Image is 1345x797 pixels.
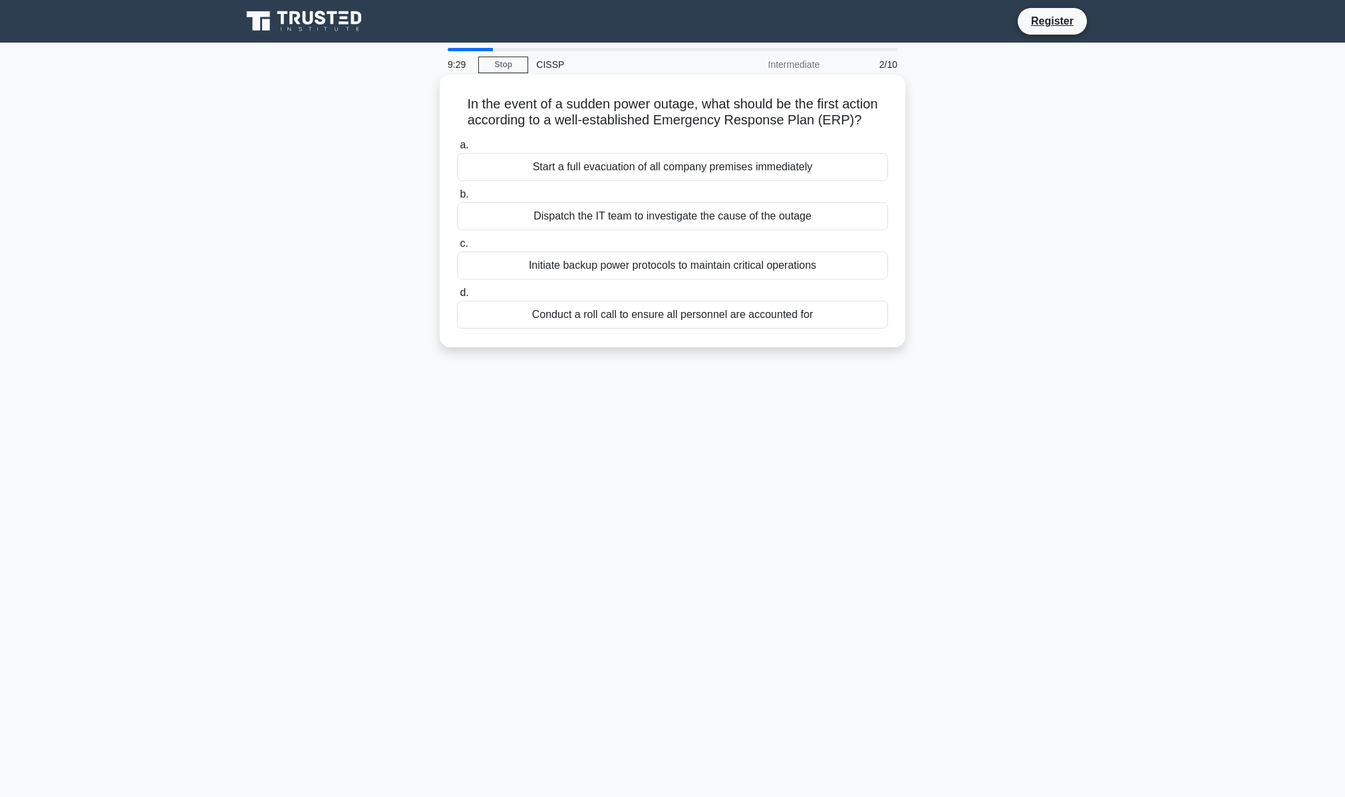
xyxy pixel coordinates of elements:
div: CISSP [528,51,711,78]
a: Register [1023,13,1082,29]
h5: In the event of a sudden power outage, what should be the first action according to a well-establ... [456,96,889,129]
div: 2/10 [827,51,905,78]
div: 9:29 [440,51,478,78]
a: Stop [478,57,528,73]
div: Start a full evacuation of all company premises immediately [457,153,888,181]
div: Intermediate [711,51,827,78]
span: c. [460,238,468,249]
span: d. [460,287,468,298]
span: a. [460,139,468,150]
div: Conduct a roll call to ensure all personnel are accounted for [457,301,888,329]
div: Initiate backup power protocols to maintain critical operations [457,251,888,279]
span: b. [460,188,468,200]
div: Dispatch the IT team to investigate the cause of the outage [457,202,888,230]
